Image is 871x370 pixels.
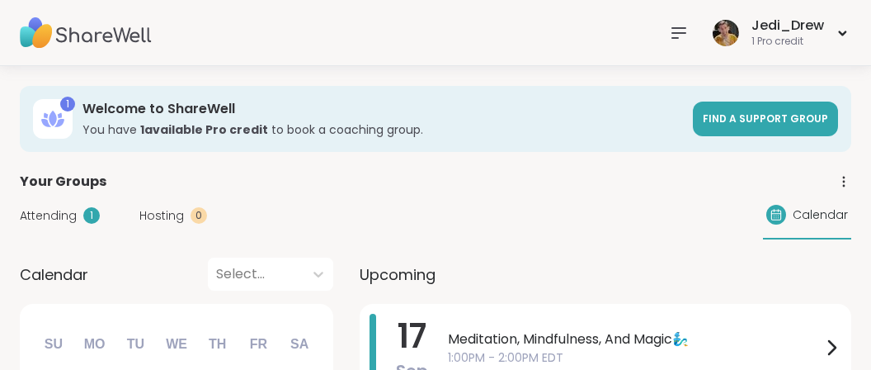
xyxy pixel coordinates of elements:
[139,207,184,225] span: Hosting
[158,326,195,363] div: We
[76,326,112,363] div: Mo
[82,121,683,138] h3: You have to book a coaching group.
[360,263,435,286] span: Upcoming
[140,121,268,138] b: 1 available Pro credit
[20,172,106,192] span: Your Groups
[693,102,838,136] a: Find a support group
[20,263,88,286] span: Calendar
[60,97,75,111] div: 1
[20,4,152,62] img: ShareWell Nav Logo
[448,330,822,349] span: Meditation, Mindfulness, And Magic🧞‍♂️
[751,17,824,35] div: Jedi_Drew
[281,326,318,363] div: Sa
[20,207,77,225] span: Attending
[200,326,236,363] div: Th
[191,207,207,224] div: 0
[751,35,824,49] div: 1 Pro credit
[793,206,848,224] span: Calendar
[82,100,683,118] h3: Welcome to ShareWell
[35,326,72,363] div: Su
[703,111,828,126] span: Find a support group
[398,313,426,359] span: 17
[240,326,276,363] div: Fr
[117,326,153,363] div: Tu
[83,207,100,224] div: 1
[448,349,822,367] span: 1:00PM - 2:00PM EDT
[713,20,739,46] img: Jedi_Drew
